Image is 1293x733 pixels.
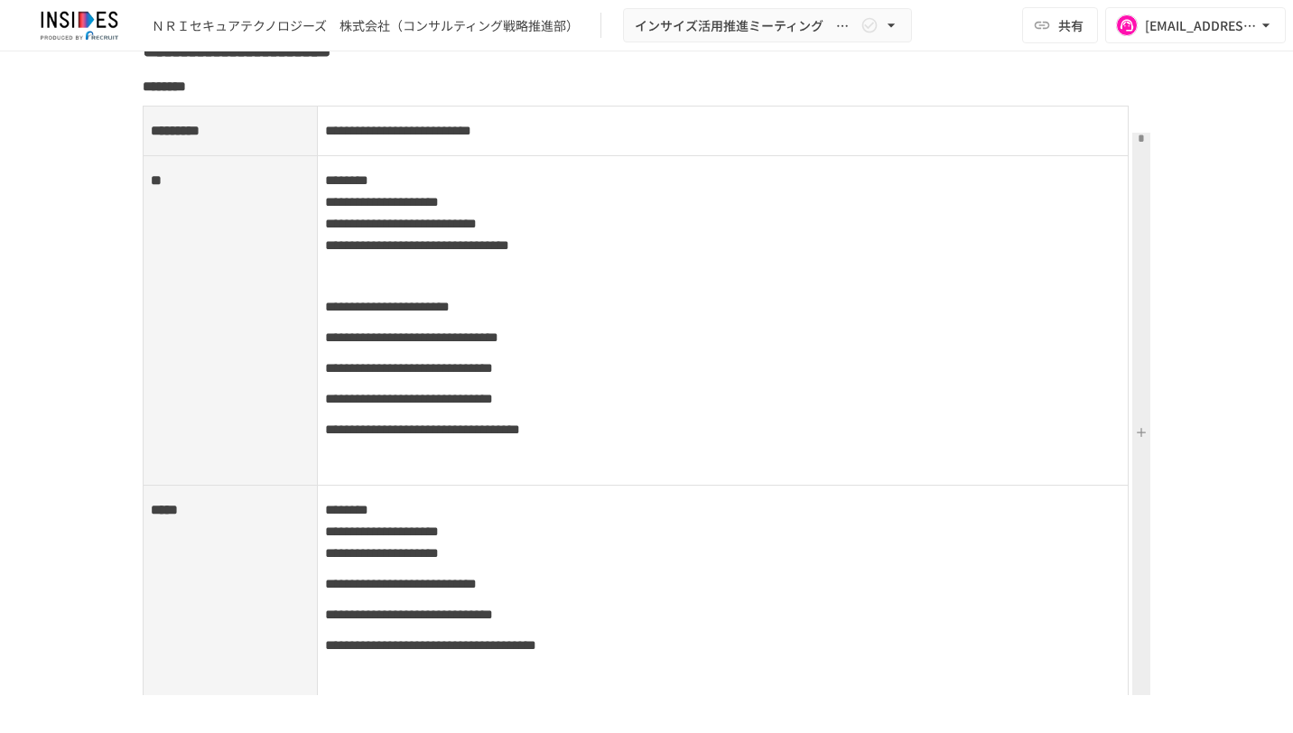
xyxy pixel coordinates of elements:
div: ＮＲＩセキュアテクノロジーズ 株式会社（コンサルティング戦略推進部） [152,16,579,35]
span: 共有 [1058,15,1084,35]
button: [EMAIL_ADDRESS][DOMAIN_NAME] [1105,7,1286,43]
img: JmGSPSkPjKwBq77AtHmwC7bJguQHJlCRQfAXtnx4WuV [22,11,137,40]
span: インサイズ活用推進ミーティング ～1回目～ [635,14,857,37]
button: インサイズ活用推進ミーティング ～1回目～ [623,8,912,43]
div: [EMAIL_ADDRESS][DOMAIN_NAME] [1145,14,1257,37]
button: 共有 [1022,7,1098,43]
